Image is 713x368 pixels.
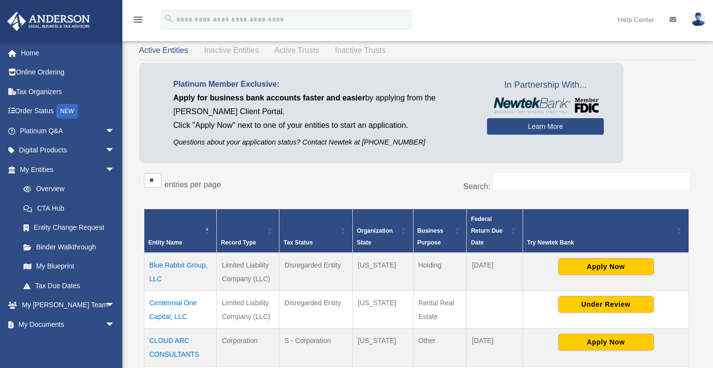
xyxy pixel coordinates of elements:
span: Business Purpose [417,227,443,246]
span: Active Trusts [275,46,320,54]
td: Limited Liability Company (LLC) [217,253,279,291]
td: Rental Real Estate [413,291,467,329]
a: Entity Change Request [14,218,125,238]
span: Apply for business bank accounts faster and easier [173,94,365,102]
a: Digital Productsarrow_drop_down [7,141,130,160]
a: My [PERSON_NAME] Teamarrow_drop_down [7,295,130,315]
td: [DATE] [467,253,523,291]
td: CLOUD ARC CONSULTANTS [144,329,217,367]
span: arrow_drop_down [105,121,125,141]
img: Anderson Advisors Platinum Portal [4,12,93,31]
span: arrow_drop_down [105,141,125,161]
th: Try Newtek Bank : Activate to sort [523,209,689,253]
p: Click "Apply Now" next to one of your entities to start an application. [173,119,472,132]
span: Tax Status [283,239,313,246]
th: Tax Status: Activate to sort [279,209,353,253]
a: My Documentsarrow_drop_down [7,315,130,334]
td: Holding [413,253,467,291]
td: Limited Liability Company (LLC) [217,291,279,329]
a: Tax Due Dates [14,276,125,295]
span: Inactive Trusts [335,46,386,54]
span: Active Entities [139,46,188,54]
a: Online Learningarrow_drop_down [7,334,130,354]
td: Centennial One Capital, LLC [144,291,217,329]
div: Try Newtek Bank [527,237,674,248]
a: CTA Hub [14,198,125,218]
span: Record Type [221,239,256,246]
a: Home [7,43,130,63]
span: arrow_drop_down [105,295,125,316]
p: Platinum Member Exclusive: [173,77,472,91]
button: Apply Now [558,334,654,350]
a: Learn More [487,118,604,135]
span: Entity Name [148,239,182,246]
button: Under Review [558,296,654,313]
td: [US_STATE] [353,329,413,367]
img: User Pic [691,12,706,26]
a: Tax Organizers [7,82,130,101]
th: Business Purpose: Activate to sort [413,209,467,253]
td: Disregarded Entity [279,253,353,291]
div: NEW [56,104,78,119]
td: Disregarded Entity [279,291,353,329]
span: arrow_drop_down [105,315,125,335]
span: In Partnership With... [487,77,604,93]
td: Blue Rabbit Group, LLC [144,253,217,291]
td: S - Corporation [279,329,353,367]
td: [DATE] [467,329,523,367]
span: arrow_drop_down [105,334,125,354]
a: Overview [14,179,120,199]
a: Order StatusNEW [7,101,130,122]
a: Binder Walkthrough [14,237,125,257]
span: arrow_drop_down [105,160,125,180]
img: NewtekBankLogoSM.png [492,98,599,113]
span: Organization State [357,227,392,246]
th: Entity Name: Activate to invert sorting [144,209,217,253]
a: Platinum Q&Aarrow_drop_down [7,121,130,141]
a: My Entitiesarrow_drop_down [7,160,125,179]
td: [US_STATE] [353,291,413,329]
i: menu [132,14,144,25]
span: Inactive Entities [204,46,259,54]
span: Federal Return Due Date [471,216,503,246]
th: Federal Return Due Date: Activate to sort [467,209,523,253]
p: Questions about your application status? Contact Newtek at [PHONE_NUMBER] [173,136,472,148]
a: My Blueprint [14,257,125,276]
label: Search: [463,182,490,191]
a: menu [132,17,144,25]
td: Corporation [217,329,279,367]
td: Other [413,329,467,367]
th: Organization State: Activate to sort [353,209,413,253]
th: Record Type: Activate to sort [217,209,279,253]
button: Apply Now [558,258,654,275]
a: Online Ordering [7,63,130,82]
td: [US_STATE] [353,253,413,291]
i: search [163,13,174,24]
label: entries per page [164,180,221,189]
p: by applying from the [PERSON_NAME] Client Portal. [173,91,472,119]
